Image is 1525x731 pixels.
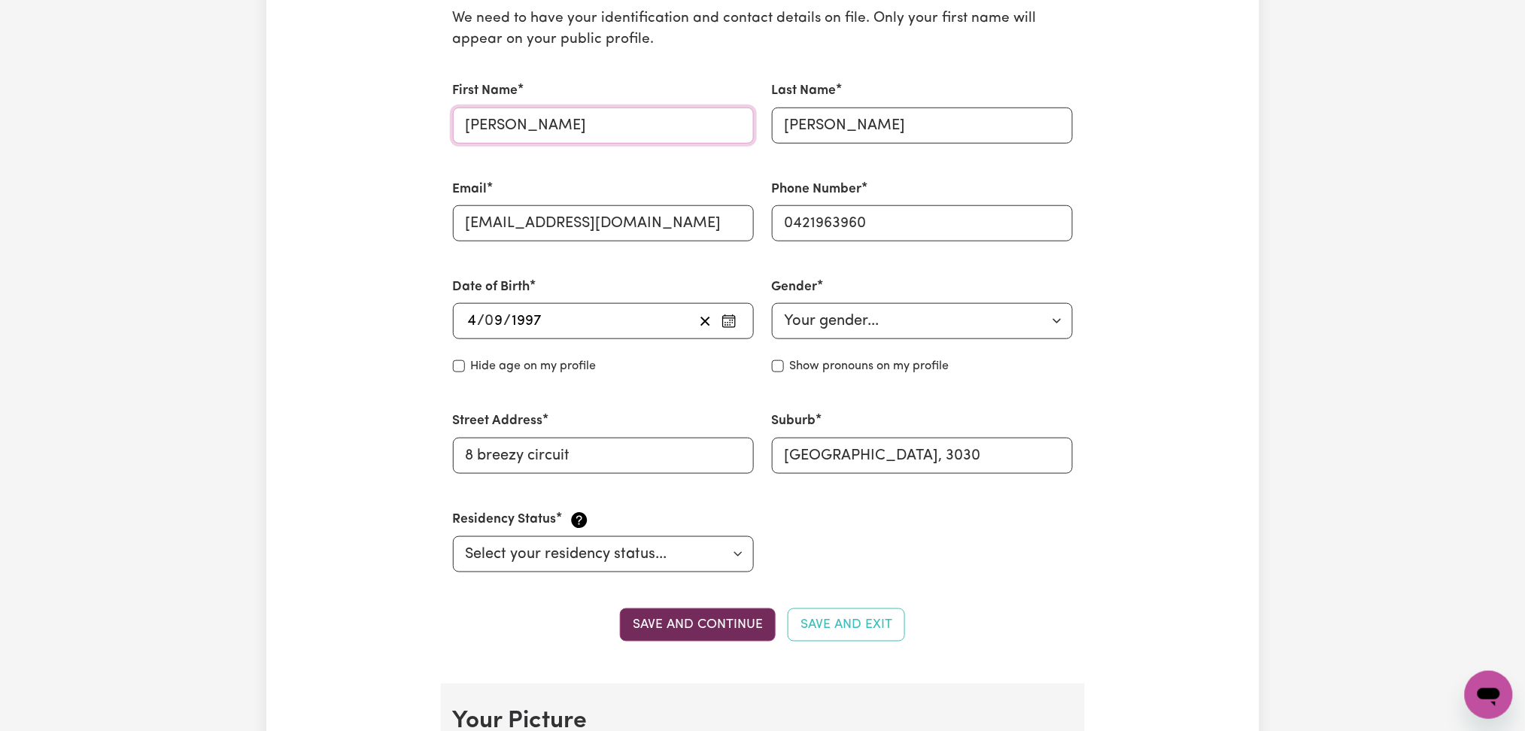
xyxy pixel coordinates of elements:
[772,180,862,199] label: Phone Number
[467,310,478,332] input: --
[478,313,485,329] span: /
[453,81,518,101] label: First Name
[453,510,557,529] label: Residency Status
[772,81,837,101] label: Last Name
[788,608,905,642] button: Save and Exit
[512,310,543,332] input: ----
[453,411,543,431] label: Street Address
[772,438,1073,474] input: e.g. North Bondi, New South Wales
[453,278,530,297] label: Date of Birth
[620,608,776,642] button: Save and continue
[453,180,488,199] label: Email
[471,357,597,375] label: Hide age on my profile
[485,314,494,329] span: 0
[772,278,818,297] label: Gender
[790,357,949,375] label: Show pronouns on my profile
[453,8,1073,52] p: We need to have your identification and contact details on file. Only your first name will appear...
[772,411,816,431] label: Suburb
[504,313,512,329] span: /
[486,310,504,332] input: --
[1465,671,1513,719] iframe: Button to launch messaging window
